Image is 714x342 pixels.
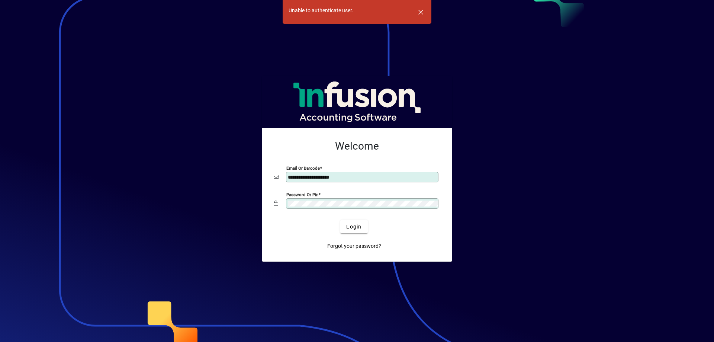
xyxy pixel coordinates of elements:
[412,3,430,21] button: Dismiss
[289,7,353,15] div: Unable to authenticate user.
[327,242,381,250] span: Forgot your password?
[346,223,361,231] span: Login
[324,239,384,253] a: Forgot your password?
[340,220,367,233] button: Login
[286,166,320,171] mat-label: Email or Barcode
[274,140,440,153] h2: Welcome
[286,192,318,197] mat-label: Password or Pin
